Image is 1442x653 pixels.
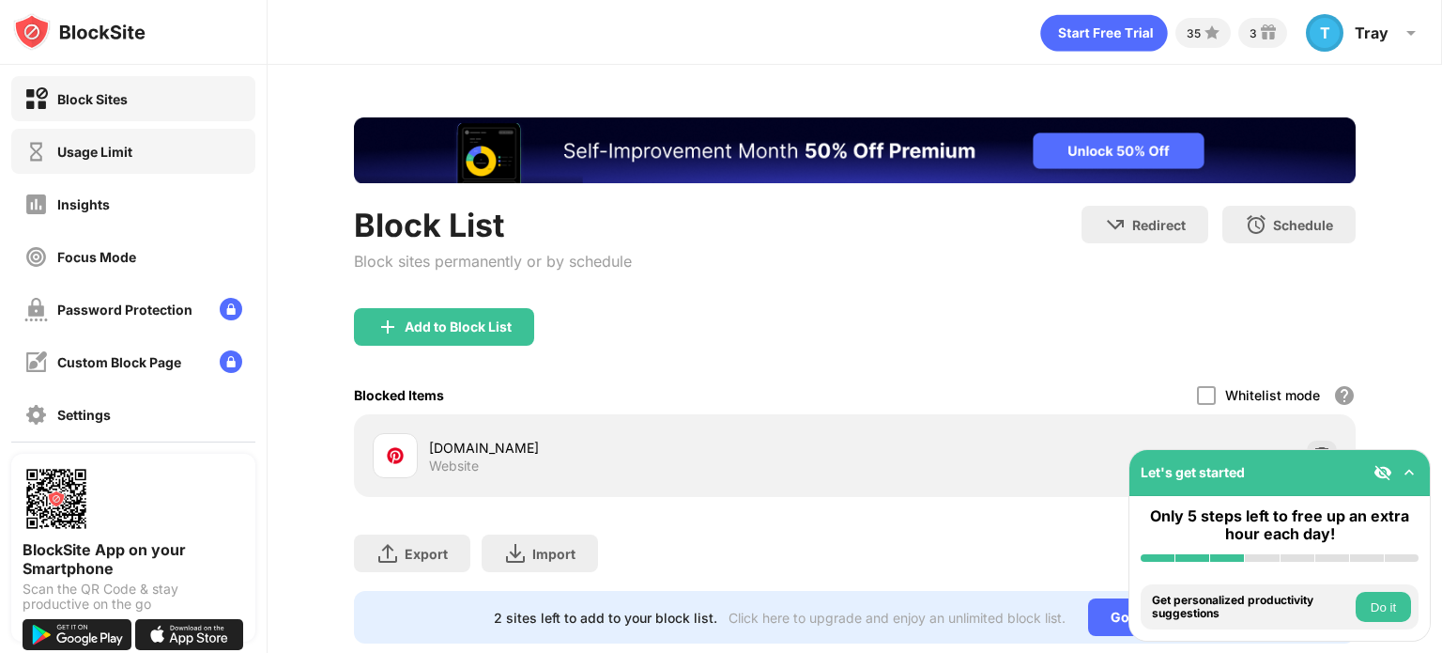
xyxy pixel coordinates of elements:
img: customize-block-page-off.svg [24,350,48,374]
div: Get personalized productivity suggestions [1152,594,1351,621]
div: BlockSite App on your Smartphone [23,540,244,578]
img: get-it-on-google-play.svg [23,619,131,650]
iframe: Banner [354,117,1356,183]
img: favicons [384,444,407,467]
div: Password Protection [57,302,192,318]
img: focus-off.svg [24,245,48,269]
div: Export [405,546,448,562]
img: points-small.svg [1201,22,1223,44]
div: Focus Mode [57,249,136,265]
img: settings-off.svg [24,403,48,427]
img: logo-blocksite.svg [13,13,146,51]
div: Settings [57,407,111,423]
div: Usage Limit [57,144,132,160]
div: Website [429,458,479,474]
div: Insights [57,196,110,212]
div: Blocked Items [354,387,444,403]
img: time-usage-off.svg [24,140,48,163]
div: Go Unlimited [1088,599,1217,636]
img: options-page-qr-code.png [23,465,90,533]
div: Click here to upgrade and enjoy an unlimited block list. [729,610,1066,626]
div: Tray [1355,23,1388,42]
div: Add to Block List [405,319,512,334]
div: Import [532,546,575,562]
div: [DOMAIN_NAME] [429,438,854,458]
div: Only 5 steps left to free up an extra hour each day! [1141,507,1419,543]
img: lock-menu.svg [220,298,242,320]
img: block-on.svg [24,87,48,111]
img: lock-menu.svg [220,350,242,373]
div: Whitelist mode [1225,387,1320,403]
div: 3 [1250,26,1257,40]
div: 2 sites left to add to your block list. [494,610,717,626]
img: reward-small.svg [1257,22,1280,44]
img: insights-off.svg [24,193,48,216]
img: omni-setup-toggle.svg [1400,463,1419,482]
div: 35 [1187,26,1201,40]
div: Block sites permanently or by schedule [354,252,632,271]
img: password-protection-off.svg [24,298,48,321]
div: Let's get started [1141,464,1245,480]
div: animation [1040,14,1168,52]
div: Block List [354,206,632,244]
div: T [1306,14,1343,52]
div: Schedule [1273,217,1333,233]
img: eye-not-visible.svg [1373,463,1392,482]
div: Custom Block Page [57,354,181,370]
div: Redirect [1132,217,1186,233]
div: Block Sites [57,91,128,107]
img: download-on-the-app-store.svg [135,619,244,650]
div: Scan the QR Code & stay productive on the go [23,582,244,612]
button: Do it [1356,592,1411,622]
